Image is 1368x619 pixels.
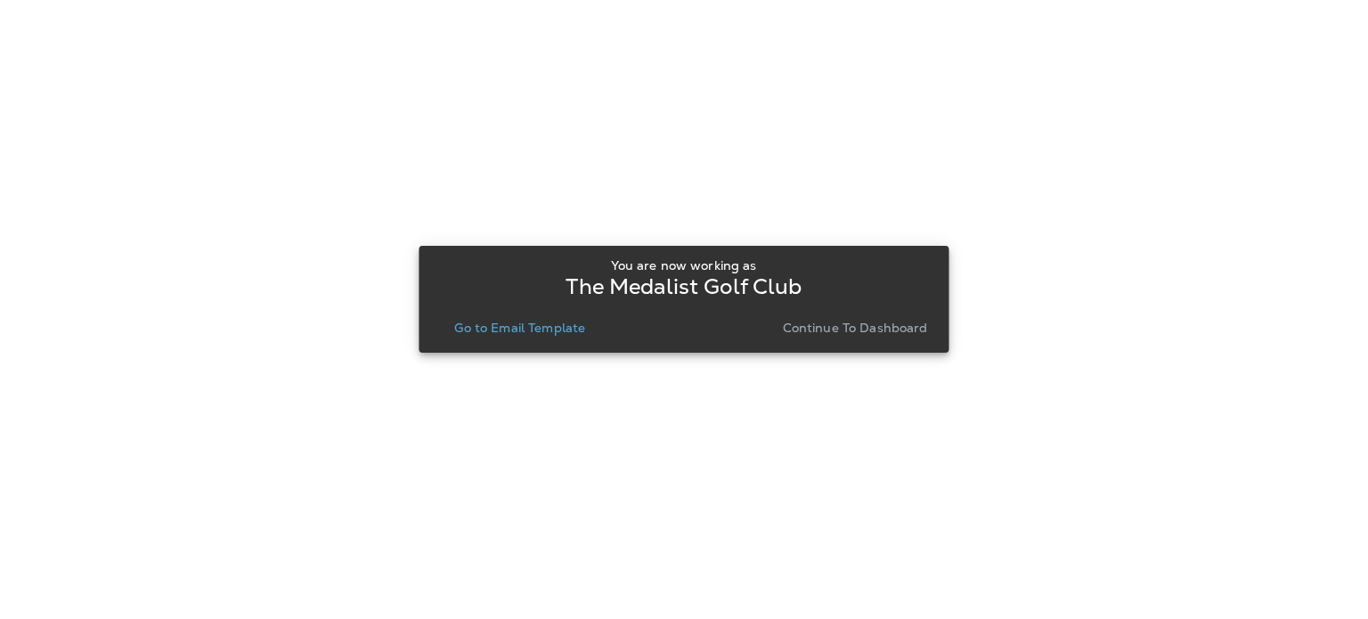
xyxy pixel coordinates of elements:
button: Go to Email Template [447,315,592,340]
p: Go to Email Template [454,321,585,335]
p: The Medalist Golf Club [566,280,802,294]
p: You are now working as [611,258,756,273]
button: Continue to Dashboard [776,315,935,340]
p: Continue to Dashboard [783,321,928,335]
